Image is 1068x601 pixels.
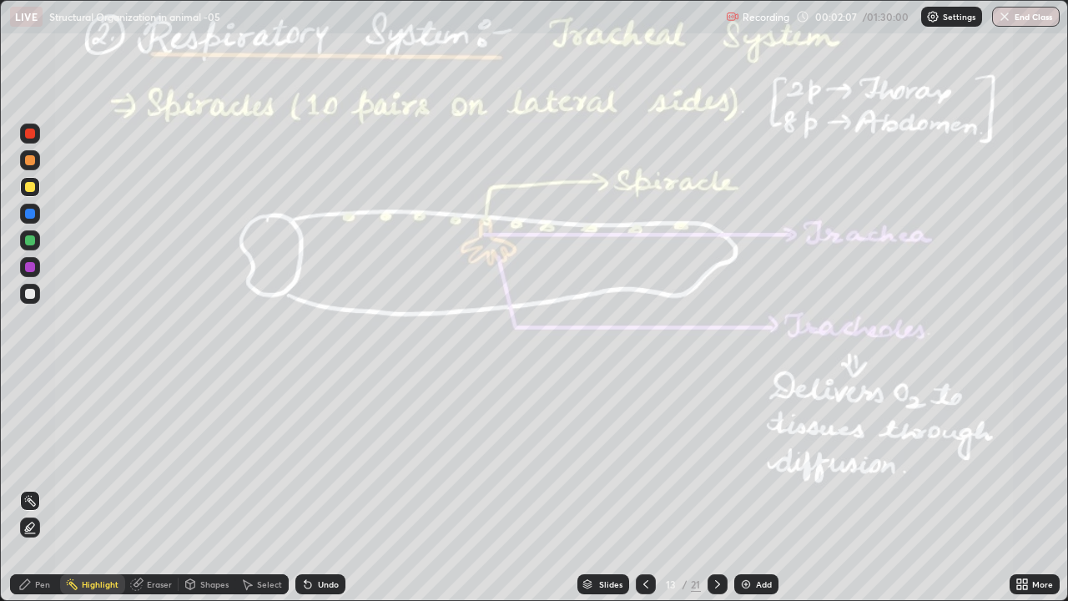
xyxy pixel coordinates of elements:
div: Select [257,580,282,588]
div: Eraser [147,580,172,588]
img: recording.375f2c34.svg [726,10,739,23]
div: Highlight [82,580,118,588]
div: More [1032,580,1053,588]
button: End Class [992,7,1060,27]
p: LIVE [15,10,38,23]
p: Settings [943,13,975,21]
div: Undo [318,580,339,588]
img: class-settings-icons [926,10,940,23]
div: 13 [662,579,679,589]
div: 21 [691,577,701,592]
div: Pen [35,580,50,588]
img: end-class-cross [998,10,1011,23]
div: Shapes [200,580,229,588]
div: / [683,579,688,589]
img: add-slide-button [739,578,753,591]
p: Structural Organization in animal -05 [49,10,220,23]
div: Slides [599,580,622,588]
div: Add [756,580,772,588]
p: Recording [743,11,789,23]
